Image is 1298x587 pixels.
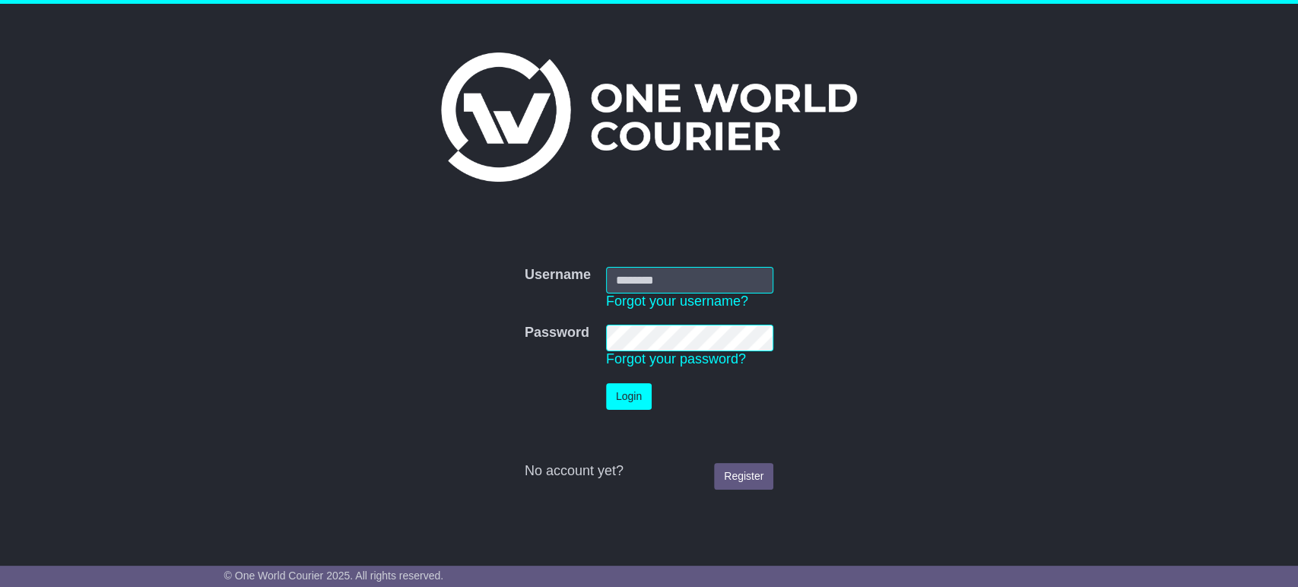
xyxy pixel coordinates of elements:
label: Password [525,325,589,341]
button: Login [606,383,652,410]
label: Username [525,267,591,284]
a: Register [714,463,773,490]
span: © One World Courier 2025. All rights reserved. [224,570,444,582]
div: No account yet? [525,463,773,480]
img: One World [441,52,856,182]
a: Forgot your password? [606,351,746,366]
a: Forgot your username? [606,293,748,309]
